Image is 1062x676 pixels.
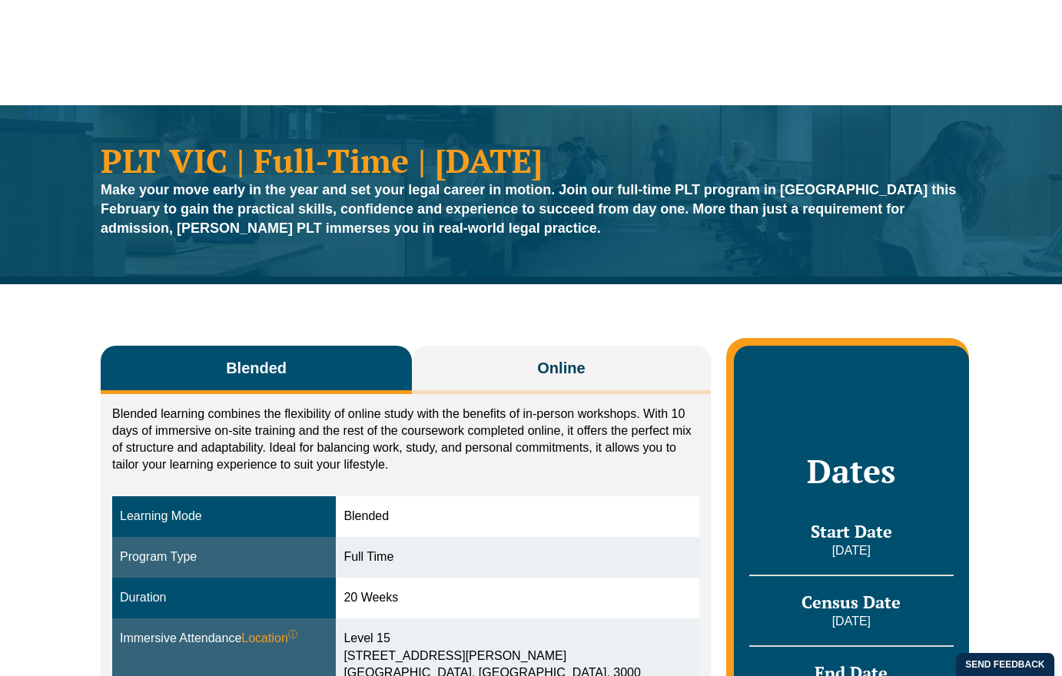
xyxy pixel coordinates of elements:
[120,589,328,607] div: Duration
[811,520,892,542] span: Start Date
[226,357,287,379] span: Blended
[120,630,328,648] div: Immersive Attendance
[112,406,699,473] p: Blended learning combines the flexibility of online study with the benefits of in-person workshop...
[120,548,328,566] div: Program Type
[120,508,328,525] div: Learning Mode
[749,613,954,630] p: [DATE]
[101,182,956,236] strong: Make your move early in the year and set your legal career in motion. Join our full-time PLT prog...
[101,144,961,177] h1: PLT VIC | Full-Time | [DATE]
[749,452,954,490] h2: Dates
[343,508,691,525] div: Blended
[241,630,297,648] span: Location
[343,589,691,607] div: 20 Weeks
[749,542,954,559] p: [DATE]
[537,357,585,379] span: Online
[343,548,691,566] div: Full Time
[288,629,297,640] sup: ⓘ
[801,591,901,613] span: Census Date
